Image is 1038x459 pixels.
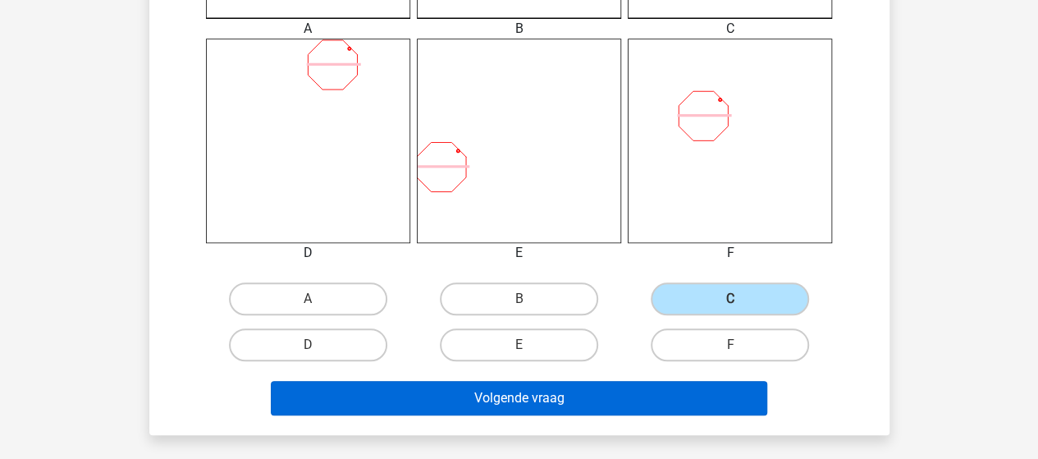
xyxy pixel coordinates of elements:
div: B [405,19,633,39]
label: E [440,328,598,361]
label: C [651,282,809,315]
label: F [651,328,809,361]
div: C [615,19,844,39]
button: Volgende vraag [271,381,767,415]
label: B [440,282,598,315]
label: D [229,328,387,361]
div: E [405,243,633,263]
label: A [229,282,387,315]
div: D [194,243,423,263]
div: F [615,243,844,263]
div: A [194,19,423,39]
